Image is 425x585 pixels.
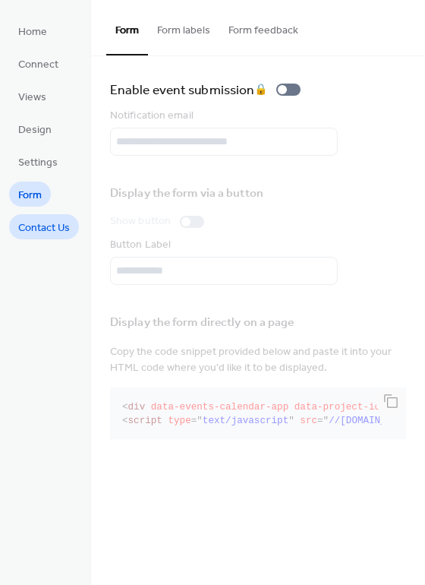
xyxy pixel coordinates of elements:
a: Form [9,182,51,207]
span: Connect [18,57,58,73]
span: Home [18,24,47,40]
a: Design [9,116,61,141]
a: Settings [9,149,67,174]
span: Settings [18,155,58,171]
span: Views [18,90,46,106]
a: Contact Us [9,214,79,239]
a: Connect [9,51,68,76]
span: Contact Us [18,220,70,236]
a: Views [9,84,55,109]
span: Form [18,188,42,204]
a: Home [9,18,56,43]
span: Design [18,122,52,138]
